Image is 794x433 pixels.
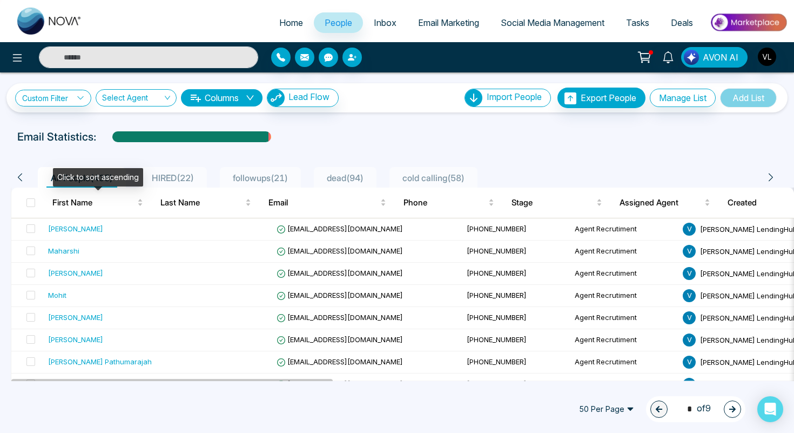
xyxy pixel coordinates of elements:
[570,285,678,307] td: Agent Recrutiment
[671,17,693,28] span: Deals
[52,196,135,209] span: First Name
[48,223,103,234] div: [PERSON_NAME]
[709,10,788,35] img: Market-place.gif
[403,196,486,209] span: Phone
[757,396,783,422] div: Open Intercom Messenger
[48,245,79,256] div: Maharshi
[17,129,96,145] p: Email Statistics:
[570,263,678,285] td: Agent Recrutiment
[703,51,738,64] span: AVON AI
[571,401,642,418] span: 50 Per Page
[683,334,696,347] span: V
[581,92,636,103] span: Export People
[681,47,748,68] button: AVON AI
[683,311,696,324] span: V
[288,91,329,102] span: Lead Flow
[490,12,615,33] a: Social Media Management
[467,357,527,366] span: [PHONE_NUMBER]
[570,351,678,374] td: Agent Recrutiment
[246,94,254,102] span: down
[758,48,776,66] img: User Avatar
[398,172,469,183] span: cold calling ( 58 )
[160,196,243,209] span: Last Name
[152,188,260,218] th: Last Name
[48,356,152,367] div: [PERSON_NAME] Pathumarajah
[268,196,378,209] span: Email
[147,172,198,183] span: HIRED ( 22 )
[681,402,711,416] span: of 9
[267,89,339,107] button: Lead Flow
[260,188,395,218] th: Email
[570,218,678,241] td: Agent Recrutiment
[268,12,314,33] a: Home
[395,188,503,218] th: Phone
[181,89,263,106] button: Columnsdown
[570,241,678,263] td: Agent Recrutiment
[660,12,704,33] a: Deals
[363,12,407,33] a: Inbox
[17,8,82,35] img: Nova CRM Logo
[48,290,66,301] div: Mohit
[467,379,527,388] span: [PHONE_NUMBER]
[503,188,611,218] th: Stage
[277,224,403,233] span: [EMAIL_ADDRESS][DOMAIN_NAME]
[570,374,678,396] td: Agent Recrutiment
[263,89,339,107] a: Lead FlowLead Flow
[279,17,303,28] span: Home
[467,313,527,322] span: [PHONE_NUMBER]
[620,196,702,209] span: Assigned Agent
[48,334,103,345] div: [PERSON_NAME]
[683,356,696,369] span: V
[407,12,490,33] a: Email Marketing
[325,17,352,28] span: People
[48,312,103,323] div: [PERSON_NAME]
[277,269,403,277] span: [EMAIL_ADDRESS][DOMAIN_NAME]
[15,90,91,106] a: Custom Filter
[467,247,527,255] span: [PHONE_NUMBER]
[374,17,396,28] span: Inbox
[512,196,594,209] span: Stage
[322,172,368,183] span: dead ( 94 )
[501,17,604,28] span: Social Media Management
[48,268,103,278] div: [PERSON_NAME]
[683,245,696,258] span: V
[277,357,403,366] span: [EMAIL_ADDRESS][DOMAIN_NAME]
[228,172,292,183] span: followups ( 21 )
[467,291,527,299] span: [PHONE_NUMBER]
[277,335,403,344] span: [EMAIL_ADDRESS][DOMAIN_NAME]
[570,329,678,351] td: Agent Recrutiment
[615,12,660,33] a: Tasks
[53,168,143,186] div: Click to sort ascending
[267,89,285,106] img: Lead Flow
[683,289,696,302] span: V
[277,291,403,299] span: [EMAIL_ADDRESS][DOMAIN_NAME]
[277,379,403,388] span: [EMAIL_ADDRESS][DOMAIN_NAME]
[467,269,527,277] span: [PHONE_NUMBER]
[570,307,678,329] td: Agent Recrutiment
[650,89,716,107] button: Manage List
[684,50,699,65] img: Lead Flow
[487,91,542,102] span: Import People
[467,335,527,344] span: [PHONE_NUMBER]
[44,188,152,218] th: First Name
[557,88,645,108] button: Export People
[683,223,696,236] span: V
[418,17,479,28] span: Email Marketing
[314,12,363,33] a: People
[683,378,696,391] span: V
[46,172,117,183] span: All People ( 435 )
[611,188,719,218] th: Assigned Agent
[467,224,527,233] span: [PHONE_NUMBER]
[277,247,403,255] span: [EMAIL_ADDRESS][DOMAIN_NAME]
[626,17,649,28] span: Tasks
[683,267,696,280] span: V
[277,313,403,322] span: [EMAIL_ADDRESS][DOMAIN_NAME]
